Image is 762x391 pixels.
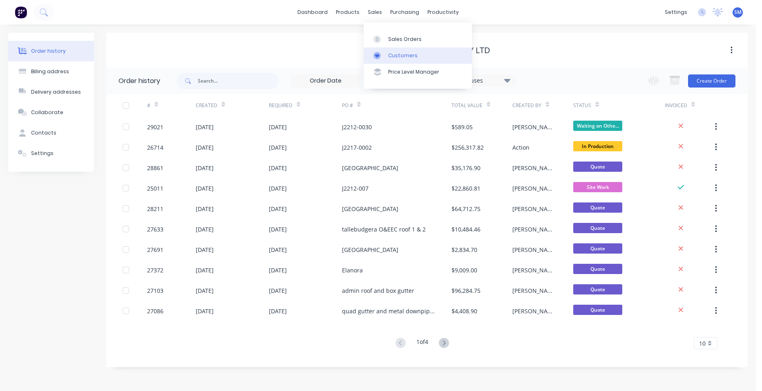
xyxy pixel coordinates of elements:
[196,266,214,274] div: [DATE]
[342,143,372,152] div: J2217-0002
[269,204,287,213] div: [DATE]
[388,68,439,76] div: Price Level Manager
[512,204,557,213] div: [PERSON_NAME]
[198,73,279,89] input: Search...
[342,102,353,109] div: PO #
[291,75,360,87] input: Order Date
[342,307,435,315] div: quad gutter and metal downpipes
[147,225,163,234] div: 27633
[342,225,426,234] div: tallebudgera O&EEC roof 1 & 2
[451,286,480,295] div: $96,284.75
[196,286,214,295] div: [DATE]
[8,102,94,123] button: Collaborate
[342,266,363,274] div: Elanora
[332,6,364,18] div: products
[269,164,287,172] div: [DATE]
[31,68,69,75] div: Billing address
[147,307,163,315] div: 27086
[196,225,214,234] div: [DATE]
[15,6,27,18] img: Factory
[8,123,94,143] button: Contacts
[31,109,63,116] div: Collaborate
[573,264,622,274] span: Quote
[147,94,196,117] div: #
[573,94,665,117] div: Status
[269,102,293,109] div: Required
[512,102,541,109] div: Created By
[665,102,687,109] div: Invoiced
[661,6,691,18] div: settings
[512,225,557,234] div: [PERSON_NAME]
[388,52,418,59] div: Customers
[147,266,163,274] div: 27372
[293,6,332,18] a: dashboard
[573,102,591,109] div: Status
[118,76,160,86] div: Order history
[688,74,735,88] button: Create Order
[416,337,428,349] div: 1 of 4
[196,245,214,254] div: [DATE]
[8,41,94,61] button: Order history
[196,204,214,213] div: [DATE]
[269,245,287,254] div: [DATE]
[147,245,163,254] div: 27691
[573,182,622,192] span: Site Work
[342,94,451,117] div: PO #
[364,47,472,64] a: Customers
[573,305,622,315] span: Quote
[196,143,214,152] div: [DATE]
[196,123,214,131] div: [DATE]
[512,266,557,274] div: [PERSON_NAME]
[342,286,414,295] div: admin roof and box gutter
[342,164,398,172] div: [GEOGRAPHIC_DATA]
[451,204,480,213] div: $64,712.75
[8,143,94,164] button: Settings
[342,123,372,131] div: J2212-0030
[512,164,557,172] div: [PERSON_NAME]
[364,64,472,80] a: Price Level Manager
[734,9,742,16] span: SM
[573,223,622,233] span: Quote
[512,245,557,254] div: [PERSON_NAME]
[31,47,66,55] div: Order history
[451,225,480,234] div: $10,484.46
[269,94,342,117] div: Required
[342,204,398,213] div: [GEOGRAPHIC_DATA]
[342,245,398,254] div: [GEOGRAPHIC_DATA]
[269,225,287,234] div: [DATE]
[512,143,530,152] div: Action
[447,76,515,85] div: 17 Statuses
[451,184,480,193] div: $22,860.81
[269,184,287,193] div: [DATE]
[269,286,287,295] div: [DATE]
[196,307,214,315] div: [DATE]
[451,143,484,152] div: $256,317.82
[147,286,163,295] div: 27103
[386,6,423,18] div: purchasing
[451,307,477,315] div: $4,408.90
[196,94,269,117] div: Created
[512,123,557,131] div: [PERSON_NAME]
[31,129,56,137] div: Contacts
[364,6,386,18] div: sales
[269,123,287,131] div: [DATE]
[269,143,287,152] div: [DATE]
[147,143,163,152] div: 26714
[451,123,473,131] div: $589.05
[388,36,422,43] div: Sales Orders
[451,266,477,274] div: $9,009.00
[196,164,214,172] div: [DATE]
[451,245,477,254] div: $2,834.70
[512,286,557,295] div: [PERSON_NAME]
[147,184,163,193] div: 25011
[573,162,622,172] span: Quote
[342,184,369,193] div: J2212-007
[699,339,706,348] span: 10
[573,202,622,213] span: Quote
[196,102,217,109] div: Created
[8,61,94,82] button: Billing address
[573,121,622,131] span: Waiting on Othe...
[573,243,622,254] span: Quote
[147,102,150,109] div: #
[269,307,287,315] div: [DATE]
